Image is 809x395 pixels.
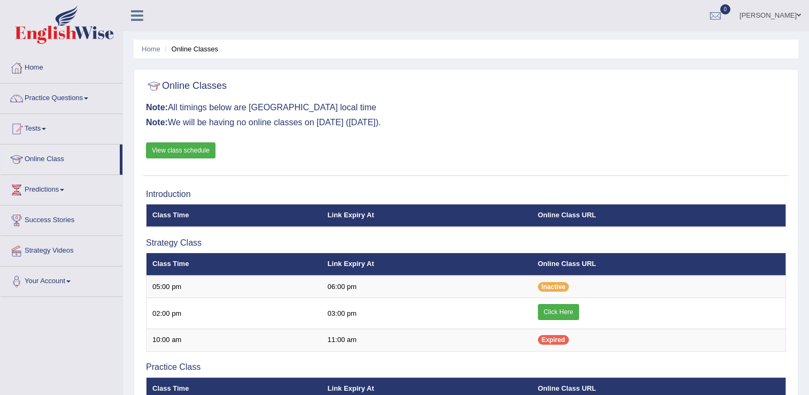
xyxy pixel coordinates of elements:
[146,103,786,112] h3: All timings below are [GEOGRAPHIC_DATA] local time
[538,304,579,320] a: Click Here
[1,206,122,232] a: Success Stories
[1,83,122,110] a: Practice Questions
[147,276,322,298] td: 05:00 pm
[322,329,532,352] td: 11:00 am
[322,276,532,298] td: 06:00 pm
[1,236,122,263] a: Strategy Videos
[146,118,786,127] h3: We will be having no online classes on [DATE] ([DATE]).
[142,45,160,53] a: Home
[147,329,322,352] td: 10:00 am
[1,145,120,171] a: Online Class
[1,114,122,141] a: Tests
[1,267,122,293] a: Your Account
[146,189,786,199] h3: Introduction
[538,282,569,292] span: Inactive
[147,204,322,227] th: Class Time
[146,78,227,94] h2: Online Classes
[532,204,786,227] th: Online Class URL
[322,253,532,276] th: Link Expiry At
[1,53,122,80] a: Home
[162,44,218,54] li: Online Classes
[147,253,322,276] th: Class Time
[146,118,168,127] b: Note:
[322,298,532,329] td: 03:00 pm
[146,103,168,112] b: Note:
[720,4,731,14] span: 0
[147,298,322,329] td: 02:00 pm
[146,238,786,248] h3: Strategy Class
[1,175,122,202] a: Predictions
[146,362,786,372] h3: Practice Class
[322,204,532,227] th: Link Expiry At
[532,253,786,276] th: Online Class URL
[146,142,215,158] a: View class schedule
[538,335,569,345] span: Expired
